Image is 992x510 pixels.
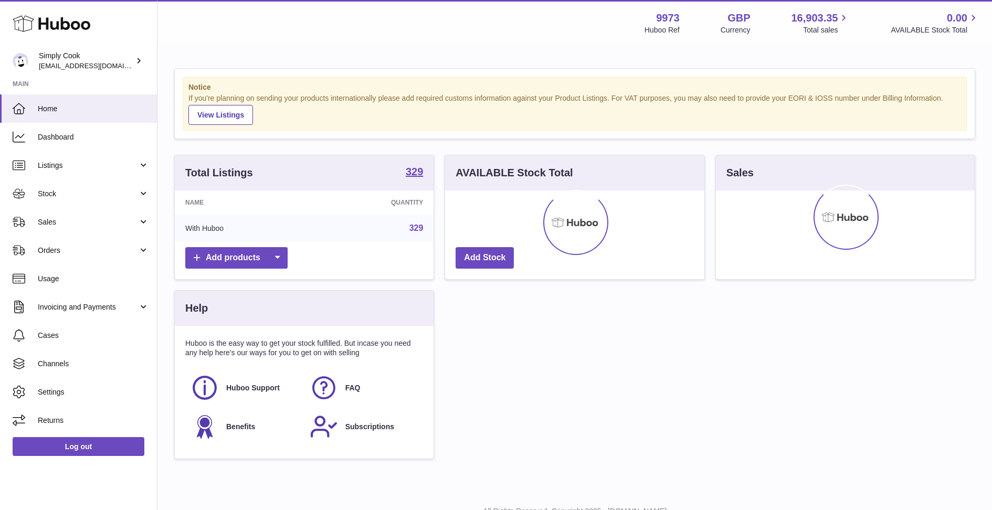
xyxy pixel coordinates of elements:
span: Stock [38,189,138,199]
strong: GBP [727,11,750,25]
span: Usage [38,274,149,284]
td: With Huboo [175,215,311,242]
a: Add Stock [456,247,514,269]
span: Channels [38,359,149,369]
span: Cases [38,331,149,341]
strong: Notice [188,82,961,92]
th: Name [175,190,311,215]
a: 16,903.35 Total sales [791,11,850,35]
span: Huboo Support [226,383,280,393]
span: Dashboard [38,132,149,142]
a: View Listings [188,105,253,125]
a: 329 [406,166,423,179]
div: If you're planning on sending your products internationally please add required customs informati... [188,93,961,125]
span: Listings [38,161,138,171]
span: Settings [38,387,149,397]
a: 329 [409,224,424,232]
span: 0.00 [947,11,967,25]
a: Subscriptions [310,412,418,441]
a: FAQ [310,374,418,402]
span: Sales [38,217,138,227]
span: Invoicing and Payments [38,302,138,312]
a: Huboo Support [191,374,299,402]
h3: AVAILABLE Stock Total [456,166,573,180]
a: Add products [185,247,288,269]
div: Huboo Ref [645,25,680,35]
span: Benefits [226,422,255,432]
img: internalAdmin-9973@internal.huboo.com [13,53,28,69]
span: Returns [38,416,149,426]
span: Subscriptions [345,422,394,432]
div: Simply Cook [39,51,133,71]
h3: Total Listings [185,166,253,180]
th: Quantity [311,190,434,215]
h3: Sales [726,166,754,180]
div: Currency [721,25,751,35]
a: 0.00 AVAILABLE Stock Total [891,11,979,35]
p: Huboo is the easy way to get your stock fulfilled. But incase you need any help here's our ways f... [185,338,423,358]
h3: Help [185,301,208,315]
span: [EMAIL_ADDRESS][DOMAIN_NAME] [39,61,154,70]
span: AVAILABLE Stock Total [891,25,979,35]
span: Total sales [803,25,850,35]
span: Home [38,104,149,114]
span: Orders [38,246,138,256]
span: FAQ [345,383,361,393]
a: Log out [13,437,144,456]
strong: 9973 [656,11,680,25]
strong: 329 [406,166,423,177]
span: 16,903.35 [791,11,838,25]
a: Benefits [191,412,299,441]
